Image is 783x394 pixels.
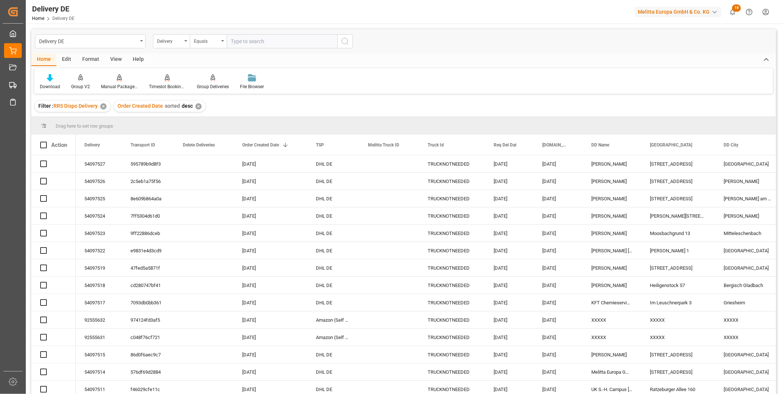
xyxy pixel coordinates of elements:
div: DHL DE [307,207,359,224]
div: Press SPACE to select this row. [31,225,76,242]
div: XXXXX [641,329,715,346]
div: 2c5eb1a75f56 [122,173,174,190]
div: ✕ [195,103,202,110]
div: TRUCKNOTNEEDED [419,346,485,363]
div: [DATE] [485,294,533,311]
div: DHL DE [307,259,359,276]
span: Filter : [38,103,53,109]
div: Home [31,53,56,66]
div: [DATE] [533,277,582,294]
div: Press SPACE to select this row. [31,155,76,173]
div: [DATE] [485,311,533,328]
div: 54097515 [76,346,122,363]
div: 54097517 [76,294,122,311]
div: KFT Chemieservice GmbH [582,294,641,311]
div: Delivery DE [32,3,74,14]
span: Truck Id [428,142,444,148]
div: [DATE] [485,277,533,294]
div: Help [127,53,149,66]
span: [DOMAIN_NAME] Dat [542,142,567,148]
span: Drag here to set row groups [56,123,113,129]
div: [DATE] [533,346,582,363]
div: [STREET_ADDRESS] [641,190,715,207]
div: 7ff5304d61d0 [122,207,174,224]
div: 576df69d2884 [122,363,174,380]
div: [DATE] [233,242,307,259]
div: [DATE] [233,190,307,207]
div: XXXXX [715,311,781,328]
div: 54097526 [76,173,122,190]
div: 54097519 [76,259,122,276]
div: [PERSON_NAME] [582,277,641,294]
span: DD City [724,142,738,148]
span: 18 [732,4,741,12]
div: [DATE] [533,190,582,207]
div: [PERSON_NAME] [PERSON_NAME] [582,242,641,259]
div: 595789b9d8f3 [122,155,174,172]
div: Bergisch Gladbach [715,277,781,294]
div: [DATE] [533,242,582,259]
div: Press SPACE to select this row. [31,190,76,207]
div: [GEOGRAPHIC_DATA] [715,259,781,276]
span: TSP [316,142,324,148]
div: 54097525 [76,190,122,207]
div: TRUCKNOTNEEDED [419,259,485,276]
div: TRUCKNOTNEEDED [419,155,485,172]
div: TRUCKNOTNEEDED [419,225,485,242]
div: Griesheim [715,294,781,311]
button: open menu [153,34,190,48]
div: [DATE] [533,294,582,311]
div: Download [40,83,60,90]
div: [DATE] [533,225,582,242]
div: [DATE] [485,190,533,207]
div: [DATE] [485,225,533,242]
div: Press SPACE to select this row. [31,311,76,329]
div: TRUCKNOTNEEDED [419,294,485,311]
div: 92555631 [76,329,122,346]
div: Delivery [157,36,182,45]
div: [DATE] [233,277,307,294]
a: Home [32,16,44,21]
div: 86d0f6aec9c7 [122,346,174,363]
div: Press SPACE to select this row. [31,277,76,294]
div: TRUCKNOTNEEDED [419,329,485,346]
span: DD Name [591,142,609,148]
div: Melitta Europa GmbH Co. KG [582,363,641,380]
div: [PERSON_NAME] [582,190,641,207]
div: e9831e4d3cd9 [122,242,174,259]
div: [DATE] [485,363,533,380]
div: ✕ [100,103,107,110]
div: Manual Package TypeDetermination [101,83,138,90]
div: [PERSON_NAME] [582,259,641,276]
div: 974124fd3af5 [122,311,174,328]
div: Action [51,142,67,148]
div: [DATE] [233,259,307,276]
span: Transport ID [130,142,155,148]
button: open menu [35,34,146,48]
span: desc [182,103,193,109]
span: Req Del Dat [494,142,516,148]
div: DHL DE [307,363,359,380]
div: [DATE] [485,346,533,363]
div: Moosbachgrund 13 [641,225,715,242]
div: [DATE] [485,173,533,190]
span: sorted [165,103,180,109]
div: TRUCKNOTNEEDED [419,190,485,207]
span: Delete Deliveries [183,142,215,148]
div: [DATE] [233,311,307,328]
div: [DATE] [233,225,307,242]
button: search button [337,34,353,48]
div: DHL DE [307,242,359,259]
div: TRUCKNOTNEEDED [419,173,485,190]
div: [GEOGRAPHIC_DATA] [715,155,781,172]
div: TRUCKNOTNEEDED [419,207,485,224]
div: [DATE] [485,155,533,172]
div: Timeslot Booking Report [149,83,186,90]
div: 54097524 [76,207,122,224]
div: TRUCKNOTNEEDED [419,242,485,259]
div: [GEOGRAPHIC_DATA] [715,346,781,363]
div: [STREET_ADDRESS] [641,363,715,380]
div: DHL DE [307,277,359,294]
div: Im Leuschnerpark 3 [641,294,715,311]
div: Edit [56,53,77,66]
